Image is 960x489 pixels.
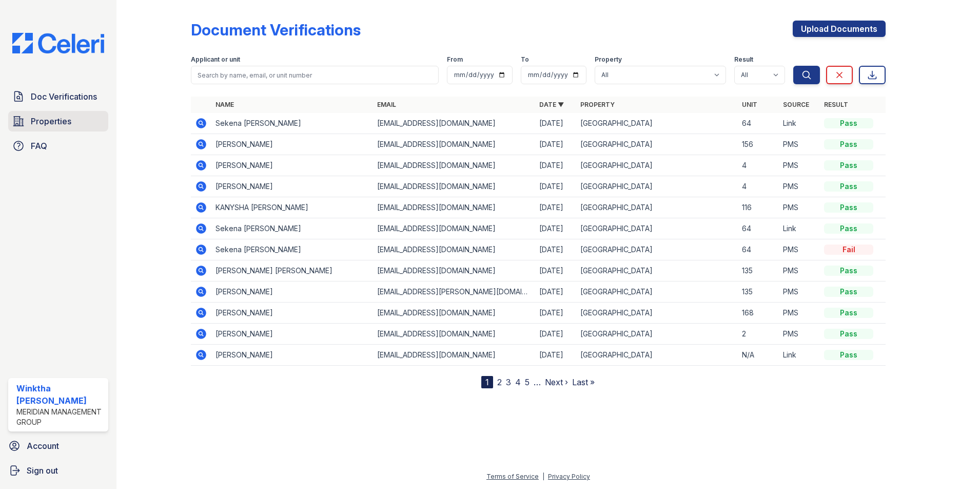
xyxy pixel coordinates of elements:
td: 64 [738,218,779,239]
td: 116 [738,197,779,218]
td: 4 [738,176,779,197]
td: Sekena [PERSON_NAME] [211,239,373,260]
a: Next › [545,377,568,387]
a: FAQ [8,136,108,156]
td: [GEOGRAPHIC_DATA] [576,134,738,155]
div: Meridian Management Group [16,407,104,427]
a: Terms of Service [486,473,539,480]
span: Sign out [27,464,58,477]
div: Pass [824,223,873,234]
span: FAQ [31,140,47,152]
div: Winktha [PERSON_NAME] [16,382,104,407]
td: Link [779,113,820,134]
td: [PERSON_NAME] [211,303,373,324]
td: [DATE] [535,155,576,176]
a: 5 [525,377,530,387]
a: Last » [572,377,595,387]
td: [DATE] [535,134,576,155]
div: Pass [824,308,873,318]
img: CE_Logo_Blue-a8612792a0a2168367f1c8372b55b34899dd931a85d93a1a3d3e32e68fde9ad4.png [4,33,112,53]
a: Name [215,101,234,108]
a: Property [580,101,615,108]
td: PMS [779,324,820,345]
td: PMS [779,176,820,197]
td: [PERSON_NAME] [PERSON_NAME] [211,260,373,281]
div: Pass [824,329,873,339]
td: [EMAIL_ADDRESS][DOMAIN_NAME] [373,155,535,176]
a: Upload Documents [793,21,886,37]
a: Result [824,101,848,108]
td: PMS [779,155,820,176]
span: Properties [31,115,71,127]
input: Search by name, email, or unit number [191,66,439,84]
td: [GEOGRAPHIC_DATA] [576,218,738,239]
td: [PERSON_NAME] [211,345,373,366]
td: 2 [738,324,779,345]
td: N/A [738,345,779,366]
td: 64 [738,239,779,260]
span: Doc Verifications [31,90,97,103]
td: [DATE] [535,239,576,260]
td: [GEOGRAPHIC_DATA] [576,239,738,260]
td: [EMAIL_ADDRESS][DOMAIN_NAME] [373,134,535,155]
td: [EMAIL_ADDRESS][DOMAIN_NAME] [373,113,535,134]
td: [DATE] [535,113,576,134]
label: Result [734,55,753,64]
td: [GEOGRAPHIC_DATA] [576,345,738,366]
td: [GEOGRAPHIC_DATA] [576,155,738,176]
div: Pass [824,350,873,360]
td: [GEOGRAPHIC_DATA] [576,176,738,197]
a: Sign out [4,460,112,481]
a: Unit [742,101,757,108]
div: 1 [481,376,493,388]
td: 4 [738,155,779,176]
label: Applicant or unit [191,55,240,64]
a: Account [4,436,112,456]
a: Properties [8,111,108,131]
td: 168 [738,303,779,324]
td: KANYSHA [PERSON_NAME] [211,197,373,218]
td: 135 [738,281,779,303]
td: [DATE] [535,324,576,345]
td: [DATE] [535,176,576,197]
td: [DATE] [535,218,576,239]
td: Sekena [PERSON_NAME] [211,218,373,239]
td: Link [779,345,820,366]
label: From [447,55,463,64]
td: PMS [779,197,820,218]
label: Property [595,55,622,64]
td: PMS [779,134,820,155]
div: Pass [824,266,873,276]
a: 2 [497,377,502,387]
a: 4 [515,377,521,387]
td: [DATE] [535,197,576,218]
td: 64 [738,113,779,134]
span: … [534,376,541,388]
td: [GEOGRAPHIC_DATA] [576,303,738,324]
td: [DATE] [535,281,576,303]
a: Email [377,101,396,108]
td: PMS [779,239,820,260]
td: [GEOGRAPHIC_DATA] [576,281,738,303]
div: | [542,473,544,480]
td: [PERSON_NAME] [211,155,373,176]
td: Sekena [PERSON_NAME] [211,113,373,134]
td: [DATE] [535,260,576,281]
td: [EMAIL_ADDRESS][PERSON_NAME][DOMAIN_NAME] [373,281,535,303]
td: PMS [779,260,820,281]
a: 3 [506,377,511,387]
span: Account [27,440,59,452]
td: [EMAIL_ADDRESS][DOMAIN_NAME] [373,176,535,197]
td: [DATE] [535,303,576,324]
label: To [521,55,529,64]
div: Fail [824,244,873,255]
td: [PERSON_NAME] [211,134,373,155]
div: Pass [824,139,873,149]
td: [PERSON_NAME] [211,324,373,345]
a: Doc Verifications [8,86,108,107]
td: [EMAIL_ADDRESS][DOMAIN_NAME] [373,197,535,218]
td: [PERSON_NAME] [211,176,373,197]
a: Source [783,101,809,108]
td: Link [779,218,820,239]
